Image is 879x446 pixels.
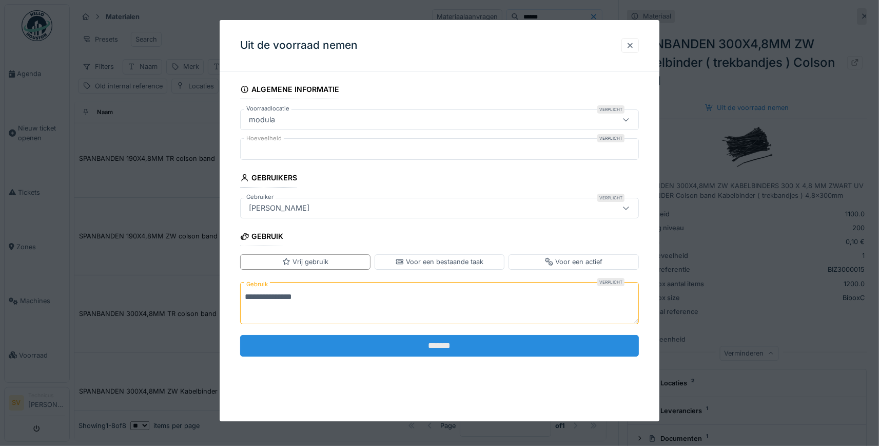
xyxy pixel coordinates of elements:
div: modula [245,114,279,125]
div: Verplicht [597,194,624,202]
div: Vrij gebruik [282,257,328,267]
div: Gebruikers [240,170,297,188]
div: Voor een bestaande taak [396,257,483,267]
div: Gebruik [240,229,283,246]
div: Algemene informatie [240,82,339,99]
h3: Uit de voorraad nemen [240,39,358,52]
label: Gebruik [244,278,270,291]
div: Verplicht [597,105,624,114]
label: Hoeveelheid [244,134,284,143]
div: Verplicht [597,134,624,142]
label: Voorraadlocatie [244,104,291,113]
div: Verplicht [597,278,624,286]
div: [PERSON_NAME] [245,202,314,214]
div: Voor een actief [545,257,602,267]
label: Gebruiker [244,193,276,201]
